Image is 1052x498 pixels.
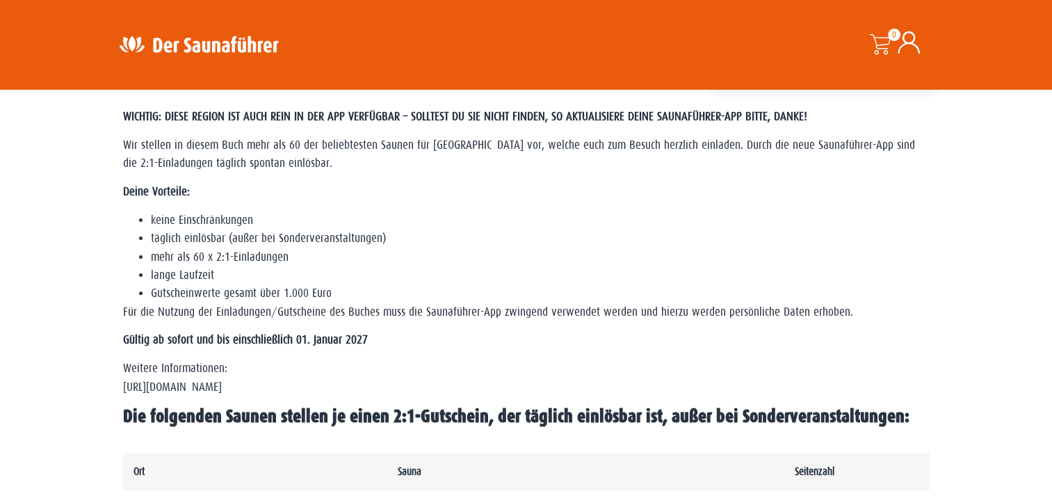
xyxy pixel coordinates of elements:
[151,211,930,230] li: keine Einschränkungen
[123,138,915,170] span: Wir stellen in diesem Buch mehr als 60 der beliebtesten Saunen für [GEOGRAPHIC_DATA] vor, welche ...
[123,303,930,321] p: Für die Nutzung der Einladungen/Gutscheine des Buches muss die Saunaführer-App zwingend verwendet...
[123,185,190,198] strong: Deine Vorteile:
[795,465,834,477] b: Seitenzahl
[151,248,930,266] li: mehr als 60 x 2:1-Einladungen
[888,29,900,41] span: 0
[151,284,930,303] li: Gutscheinwerte gesamt über 1.000 Euro
[133,465,145,477] b: Ort
[123,110,807,123] span: WICHTIG: DIESE REGION IST AUCH REIN IN DER APP VERFÜGBAR – SOLLTEST DU SIE NICHT FINDEN, SO AKTUA...
[151,230,930,248] li: täglich einlösbar (außer bei Sonderveranstaltungen)
[123,333,368,346] strong: Gültig ab sofort und bis einschließlich 01. Januar 2027
[123,406,909,426] b: Die folgenden Saunen stellen je einen 2:1-Gutschein, der täglich einlösbar ist, außer bei Sonderv...
[398,465,421,477] b: Sauna
[151,266,930,284] li: lange Laufzeit
[123,360,930,396] p: Weitere Informationen: [URL][DOMAIN_NAME]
